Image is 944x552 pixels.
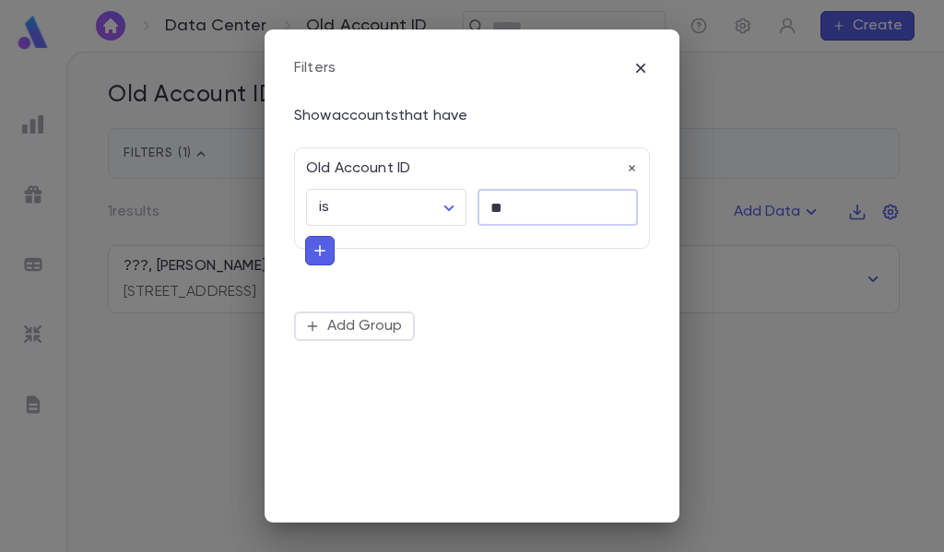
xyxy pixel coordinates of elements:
span: is [319,200,329,215]
button: Add Group [294,311,415,341]
p: Show accounts that have [294,107,650,125]
div: is [306,190,466,226]
div: Filters [294,59,336,77]
div: Old Account ID [295,148,638,178]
